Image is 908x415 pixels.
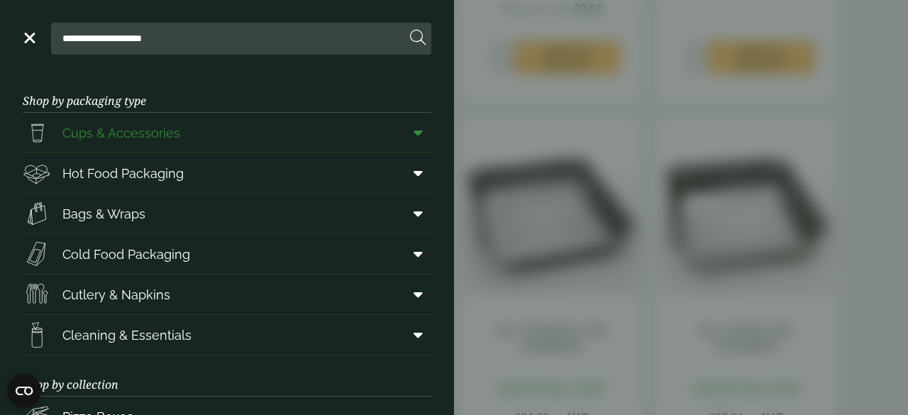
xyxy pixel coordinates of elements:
img: PintNhalf_cup.svg [23,118,51,147]
span: Cutlery & Napkins [62,285,170,304]
a: Bags & Wraps [23,194,431,233]
span: Hot Food Packaging [62,164,184,183]
span: Bags & Wraps [62,204,145,223]
a: Hot Food Packaging [23,153,431,193]
img: open-wipe.svg [23,321,51,349]
img: Paper_carriers.svg [23,199,51,228]
img: Deli_box.svg [23,159,51,187]
a: Cleaning & Essentials [23,315,431,355]
img: Sandwich_box.svg [23,240,51,268]
h3: Shop by packaging type [23,72,431,113]
a: Cold Food Packaging [23,234,431,274]
img: Cutlery.svg [23,280,51,309]
h3: Shop by collection [23,355,431,397]
a: Cutlery & Napkins [23,275,431,314]
span: Cleaning & Essentials [62,326,192,345]
button: Open CMP widget [7,374,41,408]
span: Cold Food Packaging [62,245,190,264]
a: Cups & Accessories [23,113,431,153]
span: Cups & Accessories [62,123,180,143]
